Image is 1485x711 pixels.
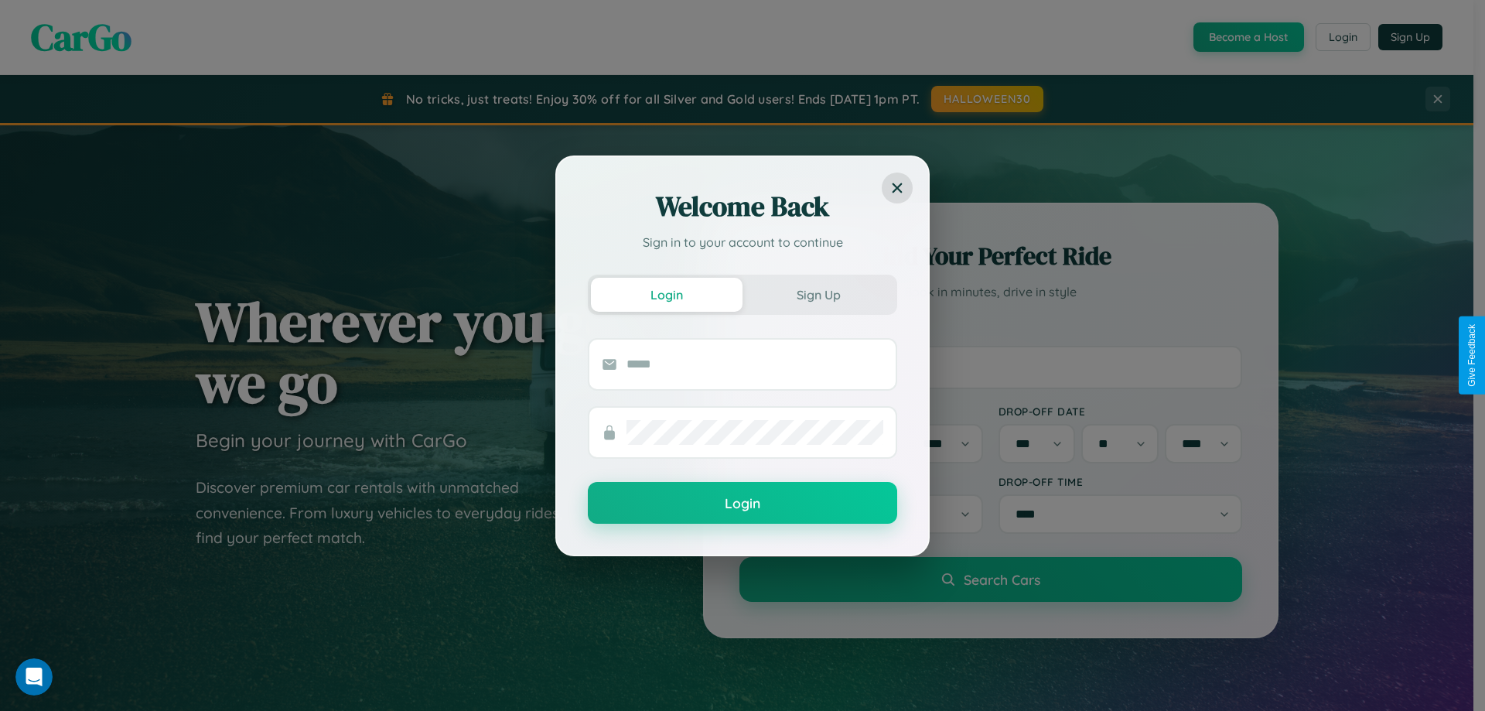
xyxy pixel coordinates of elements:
[15,658,53,696] iframe: Intercom live chat
[591,278,742,312] button: Login
[1466,324,1477,387] div: Give Feedback
[742,278,894,312] button: Sign Up
[588,188,897,225] h2: Welcome Back
[588,233,897,251] p: Sign in to your account to continue
[588,482,897,524] button: Login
